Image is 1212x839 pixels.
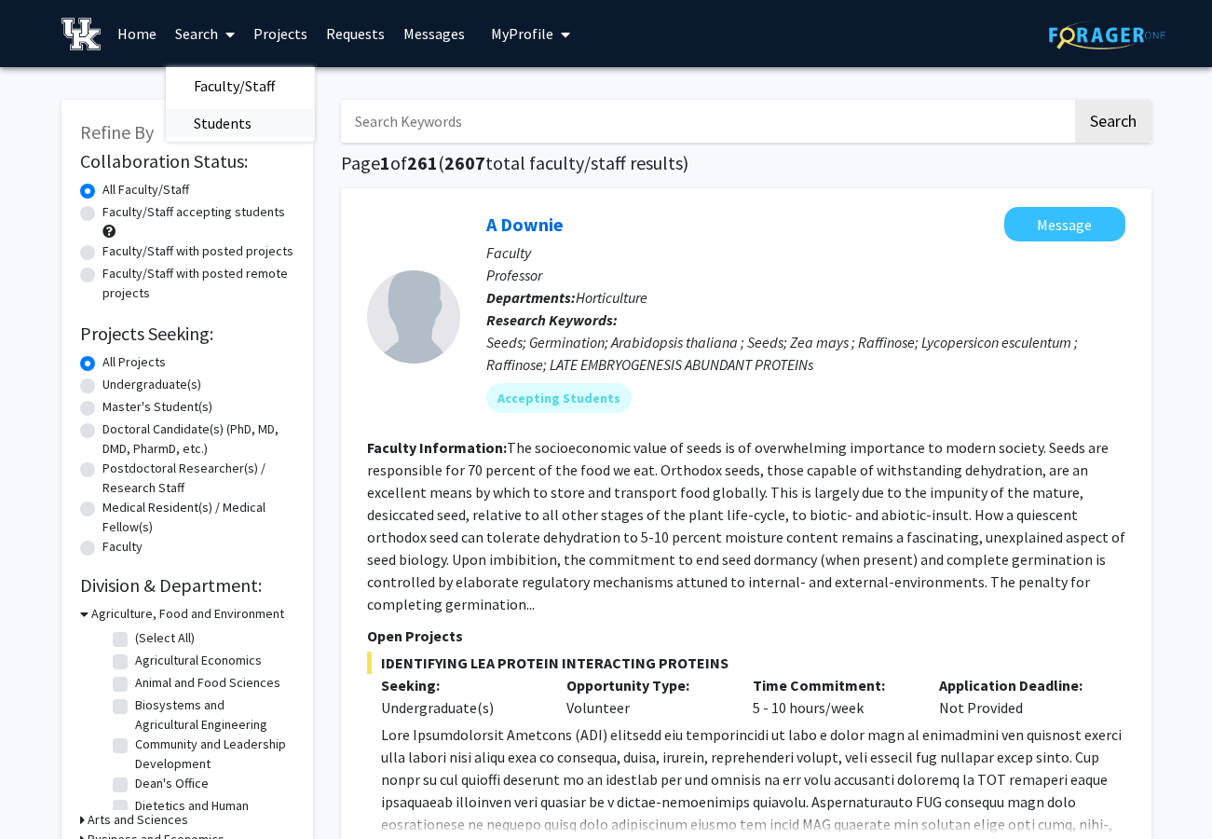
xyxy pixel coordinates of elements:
[486,241,1125,264] p: Faculty
[91,604,284,624] h3: Agriculture, Food and Environment
[939,674,1097,696] p: Application Deadline:
[394,1,474,66] a: Messages
[381,696,539,719] div: Undergraduate(s)
[14,755,79,825] iframe: Chat
[135,651,262,670] label: Agricultural Economics
[135,796,290,835] label: Dietetics and Human Nutrition
[1075,100,1151,143] button: Search
[88,810,188,830] h3: Arts and Sciences
[486,310,618,329] b: Research Keywords:
[486,213,564,236] a: A Downie
[380,151,390,174] span: 1
[166,109,315,137] a: Students
[80,323,294,345] h2: Projects Seeking:
[367,625,1125,647] p: Open Projects
[102,459,294,498] label: Postdoctoral Researcher(s) / Research Staff
[1004,207,1125,241] button: Message A Downie
[486,288,576,307] b: Departments:
[381,674,539,696] p: Seeking:
[444,151,485,174] span: 2607
[135,628,195,648] label: (Select All)
[566,674,725,696] p: Opportunity Type:
[135,695,290,735] label: Biosystems and Agricultural Engineering
[102,419,294,459] label: Doctoral Candidate(s) (PhD, MD, DMD, PharmD, etc.)
[552,674,739,719] div: Volunteer
[486,264,1125,286] p: Professor
[102,241,293,261] label: Faculty/Staff with posted projects
[367,438,1125,613] fg-read-more: The socioeconomic value of seeds is of overwhelming importance to modern society. Seeds are respo...
[739,674,925,719] div: 5 - 10 hours/week
[166,104,279,142] span: Students
[108,1,166,66] a: Home
[80,120,154,144] span: Refine By
[166,1,244,66] a: Search
[486,331,1125,376] div: Seeds; Germination; Arabidopsis thaliana ; Seeds; Zea mays ; Raffinose; Lycopersicon esculentum ;...
[486,383,632,413] mat-chip: Accepting Students
[135,735,290,774] label: Community and Leadership Development
[244,1,317,66] a: Projects
[407,151,438,174] span: 261
[102,264,294,303] label: Faculty/Staff with posted remote projects
[317,1,394,66] a: Requests
[166,72,315,100] a: Faculty/Staff
[61,18,102,50] img: University of Kentucky Logo
[135,673,280,693] label: Animal and Food Sciences
[102,537,143,557] label: Faculty
[135,774,209,793] label: Dean's Office
[102,352,166,372] label: All Projects
[491,24,553,43] span: My Profile
[166,67,303,104] span: Faculty/Staff
[367,438,507,457] b: Faculty Information:
[102,397,212,417] label: Master's Student(s)
[80,150,294,172] h2: Collaboration Status:
[576,288,647,307] span: Horticulture
[102,375,201,394] label: Undergraduate(s)
[80,574,294,597] h2: Division & Department:
[341,100,1072,143] input: Search Keywords
[102,202,285,222] label: Faculty/Staff accepting students
[102,498,294,537] label: Medical Resident(s) / Medical Fellow(s)
[925,674,1111,719] div: Not Provided
[1049,21,1165,49] img: ForagerOne Logo
[753,674,911,696] p: Time Commitment:
[341,152,1151,174] h1: Page of ( total faculty/staff results)
[367,652,1125,674] span: IDENTIFYING LEA PROTEIN INTERACTING PROTEINS
[102,180,189,199] label: All Faculty/Staff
